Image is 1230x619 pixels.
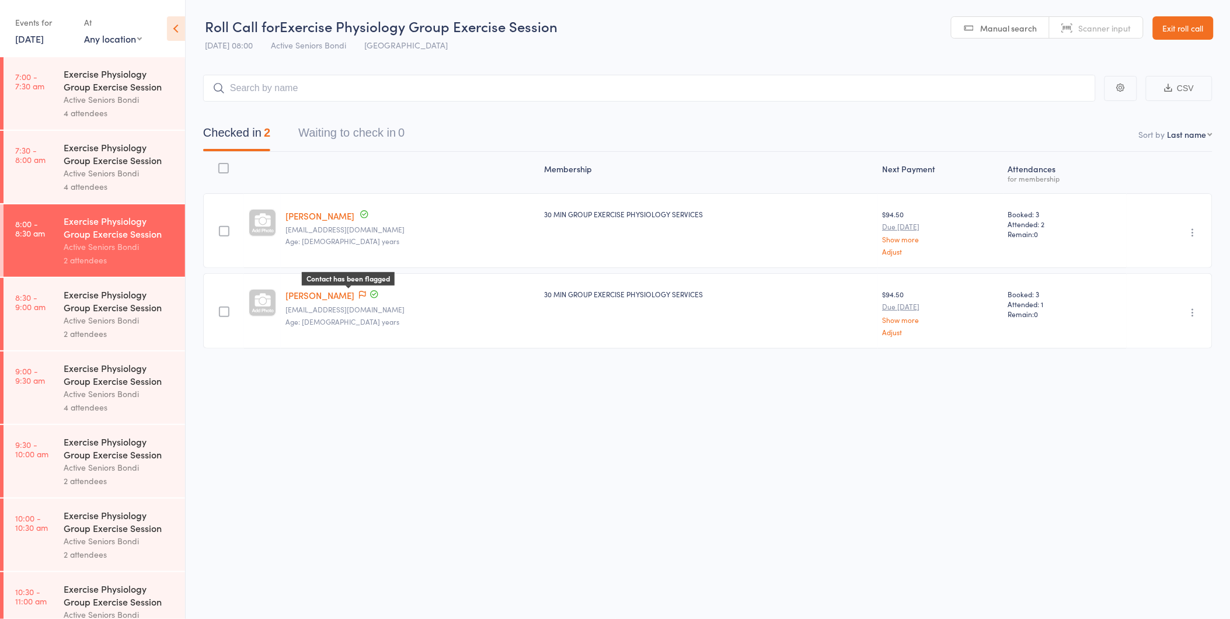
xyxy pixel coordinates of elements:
[1139,128,1165,140] label: Sort by
[64,106,175,120] div: 4 attendees
[64,214,175,240] div: Exercise Physiology Group Exercise Session
[1034,229,1039,239] span: 0
[1008,229,1122,239] span: Remain:
[4,499,185,571] a: 10:00 -10:30 amExercise Physiology Group Exercise SessionActive Seniors Bondi2 attendees
[1146,76,1212,101] button: CSV
[15,366,45,385] time: 9:00 - 9:30 am
[364,39,448,51] span: [GEOGRAPHIC_DATA]
[64,534,175,548] div: Active Seniors Bondi
[15,32,44,45] a: [DATE]
[1008,299,1122,309] span: Attended: 1
[64,474,175,488] div: 2 attendees
[285,210,354,222] a: [PERSON_NAME]
[285,317,399,326] span: Age: [DEMOGRAPHIC_DATA] years
[1003,157,1127,188] div: Atten­dances
[302,272,395,286] div: Contact has been flagged
[883,209,999,255] div: $94.50
[64,166,175,180] div: Active Seniors Bondi
[64,67,175,93] div: Exercise Physiology Group Exercise Session
[883,328,999,336] a: Adjust
[1153,16,1214,40] a: Exit roll call
[84,32,142,45] div: Any location
[64,582,175,608] div: Exercise Physiology Group Exercise Session
[1034,309,1039,319] span: 0
[883,289,999,335] div: $94.50
[544,289,873,299] div: 30 MIN GROUP EXERCISE PHYSIOLOGY SERVICES
[15,13,72,32] div: Events for
[64,314,175,327] div: Active Seniors Bondi
[64,141,175,166] div: Exercise Physiology Group Exercise Session
[1008,219,1122,229] span: Attended: 2
[4,278,185,350] a: 8:30 -9:00 amExercise Physiology Group Exercise SessionActive Seniors Bondi2 attendees
[883,302,999,311] small: Due [DATE]
[539,157,877,188] div: Membership
[271,39,346,51] span: Active Seniors Bondi
[15,440,48,458] time: 9:30 - 10:00 am
[398,126,405,139] div: 0
[298,120,405,151] button: Waiting to check in0
[64,327,175,340] div: 2 attendees
[64,180,175,193] div: 4 attendees
[64,288,175,314] div: Exercise Physiology Group Exercise Session
[285,305,535,314] small: tkoter@yahoo.com
[15,219,45,238] time: 8:00 - 8:30 am
[285,289,354,301] a: [PERSON_NAME]
[205,39,253,51] span: [DATE] 08:00
[15,513,48,532] time: 10:00 - 10:30 am
[64,509,175,534] div: Exercise Physiology Group Exercise Session
[64,435,175,461] div: Exercise Physiology Group Exercise Session
[64,548,175,561] div: 2 attendees
[1008,289,1122,299] span: Booked: 3
[15,587,47,606] time: 10:30 - 11:00 am
[4,131,185,203] a: 7:30 -8:00 amExercise Physiology Group Exercise SessionActive Seniors Bondi4 attendees
[4,57,185,130] a: 7:00 -7:30 amExercise Physiology Group Exercise SessionActive Seniors Bondi4 attendees
[205,16,280,36] span: Roll Call for
[1008,209,1122,219] span: Booked: 3
[285,225,535,234] small: dichandler@bigpond.com
[883,235,999,243] a: Show more
[285,236,399,246] span: Age: [DEMOGRAPHIC_DATA] years
[1008,175,1122,182] div: for membership
[4,425,185,498] a: 9:30 -10:00 amExercise Physiology Group Exercise SessionActive Seniors Bondi2 attendees
[15,145,46,164] time: 7:30 - 8:00 am
[64,93,175,106] div: Active Seniors Bondi
[1168,128,1207,140] div: Last name
[544,209,873,219] div: 30 MIN GROUP EXERCISE PHYSIOLOGY SERVICES
[203,120,270,151] button: Checked in2
[64,361,175,387] div: Exercise Physiology Group Exercise Session
[203,75,1096,102] input: Search by name
[883,248,999,255] a: Adjust
[15,72,44,91] time: 7:00 - 7:30 am
[878,157,1003,188] div: Next Payment
[84,13,142,32] div: At
[64,240,175,253] div: Active Seniors Bondi
[883,316,999,324] a: Show more
[883,222,999,231] small: Due [DATE]
[1008,309,1122,319] span: Remain:
[264,126,270,139] div: 2
[15,293,46,311] time: 8:30 - 9:00 am
[280,16,557,36] span: Exercise Physiology Group Exercise Session
[981,22,1037,34] span: Manual search
[64,387,175,401] div: Active Seniors Bondi
[4,352,185,424] a: 9:00 -9:30 amExercise Physiology Group Exercise SessionActive Seniors Bondi4 attendees
[4,204,185,277] a: 8:00 -8:30 amExercise Physiology Group Exercise SessionActive Seniors Bondi2 attendees
[64,401,175,414] div: 4 attendees
[64,461,175,474] div: Active Seniors Bondi
[64,253,175,267] div: 2 attendees
[1079,22,1131,34] span: Scanner input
